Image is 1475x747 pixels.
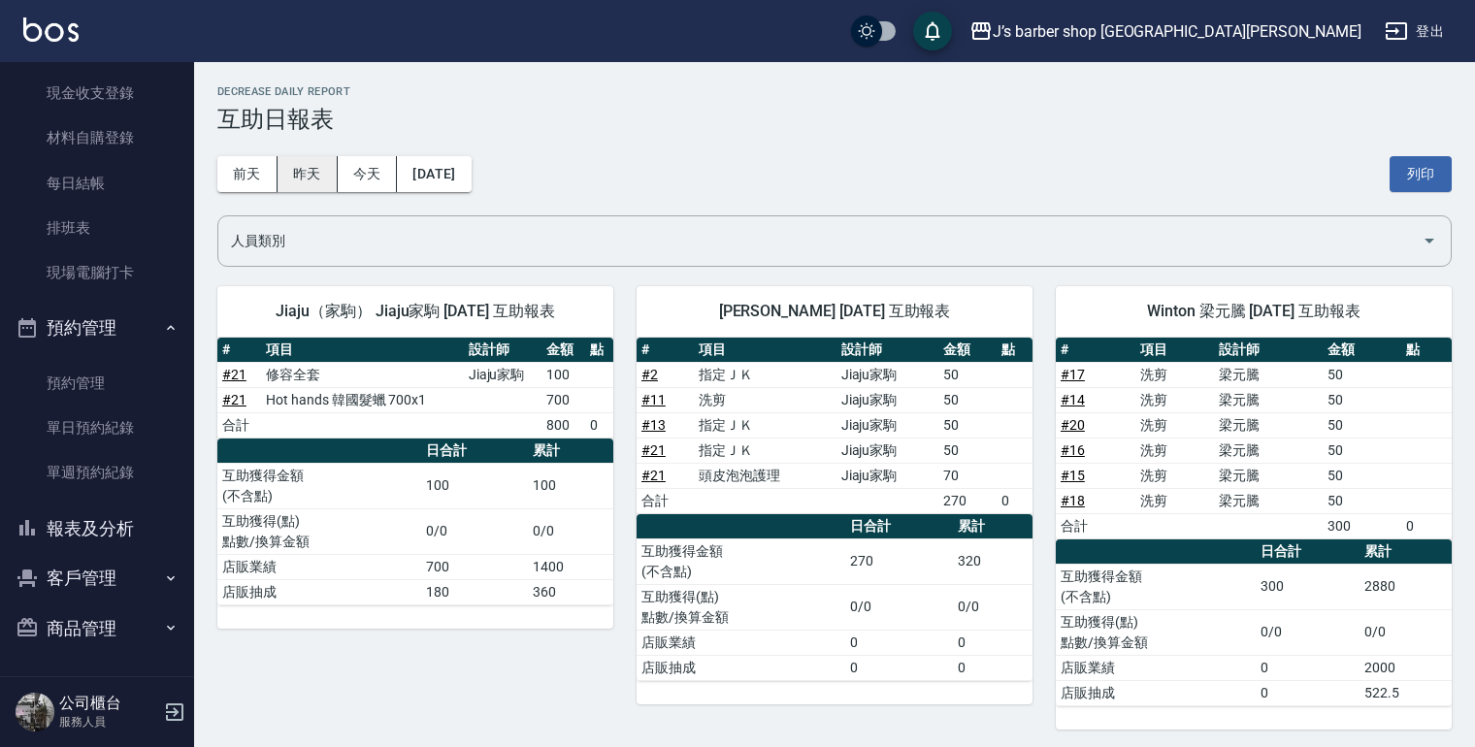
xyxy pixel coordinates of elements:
th: 日合計 [845,514,954,539]
a: #13 [641,417,666,433]
img: Logo [23,17,79,42]
th: 項目 [1135,338,1215,363]
td: 522.5 [1360,680,1452,705]
button: 報表及分析 [8,503,186,554]
td: 互助獲得金額 (不含點) [217,463,421,508]
button: save [913,12,952,50]
td: 50 [1323,463,1402,488]
td: 50 [1323,438,1402,463]
td: Jiaju家駒 [464,362,542,387]
td: 修容全套 [261,362,464,387]
td: 700 [541,387,585,412]
a: 材料自購登錄 [8,115,186,160]
h5: 公司櫃台 [59,694,158,713]
span: Jiaju（家駒） Jiaju家駒 [DATE] 互助報表 [241,302,590,321]
button: 前天 [217,156,278,192]
button: [DATE] [397,156,471,192]
button: 客戶管理 [8,553,186,603]
td: 互助獲得(點) 點數/換算金額 [217,508,421,554]
a: #21 [222,367,246,382]
td: 0 [845,655,954,680]
a: #21 [641,442,666,458]
td: 0/0 [953,584,1032,630]
a: #11 [641,392,666,407]
td: 320 [953,538,1032,584]
td: 700 [421,554,527,579]
td: 0/0 [1360,609,1452,655]
th: # [1056,338,1135,363]
td: 300 [1256,564,1360,609]
span: Winton 梁元騰 [DATE] 互助報表 [1079,302,1428,321]
button: 今天 [338,156,398,192]
a: #2 [641,367,658,382]
td: 互助獲得金額 (不含點) [1056,564,1256,609]
td: 50 [938,438,996,463]
th: 日合計 [421,438,527,464]
td: 店販業績 [637,630,845,655]
th: 金額 [938,338,996,363]
th: 項目 [694,338,836,363]
a: 單週預約紀錄 [8,450,186,495]
td: 270 [938,488,996,513]
td: 0/0 [528,508,613,554]
button: Open [1414,225,1445,256]
img: Person [16,693,54,731]
th: 累計 [1360,539,1452,565]
p: 服務人員 [59,713,158,731]
td: 洗剪 [694,387,836,412]
a: #14 [1061,392,1085,407]
td: Jiaju家駒 [836,362,939,387]
th: 累計 [528,438,613,464]
td: 100 [421,463,527,508]
td: 洗剪 [1135,387,1215,412]
td: 梁元騰 [1214,438,1323,463]
th: 點 [997,338,1032,363]
button: 昨天 [278,156,338,192]
th: # [217,338,261,363]
input: 人員名稱 [226,224,1414,258]
td: Jiaju家駒 [836,463,939,488]
h2: Decrease Daily Report [217,85,1452,98]
a: 現場電腦打卡 [8,250,186,295]
td: 180 [421,579,527,604]
td: Jiaju家駒 [836,412,939,438]
td: 0 [1401,513,1452,538]
td: 100 [541,362,585,387]
td: 洗剪 [1135,412,1215,438]
td: 0 [585,412,613,438]
th: 金額 [1323,338,1402,363]
table: a dense table [217,438,613,605]
th: 日合計 [1256,539,1360,565]
td: 100 [528,463,613,508]
td: 0/0 [1256,609,1360,655]
td: 50 [1323,362,1402,387]
td: 50 [1323,412,1402,438]
td: 梁元騰 [1214,387,1323,412]
table: a dense table [637,514,1032,681]
th: 點 [1401,338,1452,363]
th: 累計 [953,514,1032,539]
td: 0/0 [845,584,954,630]
th: 設計師 [1214,338,1323,363]
td: 360 [528,579,613,604]
a: #15 [1061,468,1085,483]
td: 梁元騰 [1214,362,1323,387]
td: 店販業績 [1056,655,1256,680]
td: 梁元騰 [1214,488,1323,513]
th: # [637,338,694,363]
button: J’s barber shop [GEOGRAPHIC_DATA][PERSON_NAME] [962,12,1369,51]
th: 金額 [541,338,585,363]
h3: 互助日報表 [217,106,1452,133]
a: 排班表 [8,206,186,250]
td: 店販抽成 [637,655,845,680]
a: #17 [1061,367,1085,382]
a: 每日結帳 [8,161,186,206]
td: 800 [541,412,585,438]
td: 洗剪 [1135,438,1215,463]
td: 合計 [217,412,261,438]
a: #18 [1061,493,1085,508]
td: 0 [845,630,954,655]
th: 點 [585,338,613,363]
td: 頭皮泡泡護理 [694,463,836,488]
td: 洗剪 [1135,463,1215,488]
